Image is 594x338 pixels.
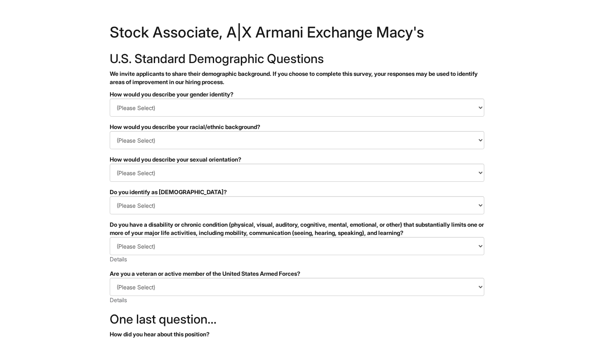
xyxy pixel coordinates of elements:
select: How would you describe your racial/ethnic background? [110,131,484,149]
select: How would you describe your sexual orientation? [110,164,484,182]
select: Do you identify as transgender? [110,196,484,214]
div: Do you have a disability or chronic condition (physical, visual, auditory, cognitive, mental, emo... [110,221,484,237]
h2: One last question… [110,312,484,326]
select: Are you a veteran or active member of the United States Armed Forces? [110,278,484,296]
select: How would you describe your gender identity? [110,99,484,117]
div: How would you describe your racial/ethnic background? [110,123,484,131]
div: How would you describe your gender identity? [110,90,484,99]
a: Details [110,296,127,303]
h1: Stock Associate, A|X Armani Exchange Macy's [110,25,484,44]
div: How would you describe your sexual orientation? [110,155,484,164]
h2: U.S. Standard Demographic Questions [110,52,484,66]
div: Do you identify as [DEMOGRAPHIC_DATA]? [110,188,484,196]
a: Details [110,256,127,263]
div: Are you a veteran or active member of the United States Armed Forces? [110,270,484,278]
select: Do you have a disability or chronic condition (physical, visual, auditory, cognitive, mental, emo... [110,237,484,255]
p: We invite applicants to share their demographic background. If you choose to complete this survey... [110,70,484,86]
